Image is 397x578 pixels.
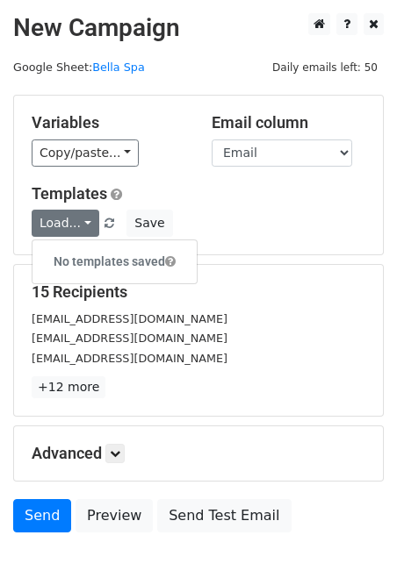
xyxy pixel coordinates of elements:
a: Daily emails left: 50 [266,61,384,74]
button: Save [126,210,172,237]
h5: Variables [32,113,185,132]
h5: 15 Recipients [32,282,365,302]
a: Load... [32,210,99,237]
h5: Email column [212,113,365,132]
a: Templates [32,184,107,203]
span: Daily emails left: 50 [266,58,384,77]
a: Preview [76,499,153,532]
small: [EMAIL_ADDRESS][DOMAIN_NAME] [32,312,227,325]
small: [EMAIL_ADDRESS][DOMAIN_NAME] [32,332,227,345]
a: Copy/paste... [32,139,139,167]
a: +12 more [32,376,105,398]
small: Google Sheet: [13,61,145,74]
iframe: Chat Widget [309,494,397,578]
a: Send [13,499,71,532]
a: Bella Spa [92,61,145,74]
div: 聊天小组件 [309,494,397,578]
a: Send Test Email [157,499,291,532]
h2: New Campaign [13,13,384,43]
small: [EMAIL_ADDRESS][DOMAIN_NAME] [32,352,227,365]
h5: Advanced [32,444,365,463]
h6: No templates saved [32,247,197,276]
